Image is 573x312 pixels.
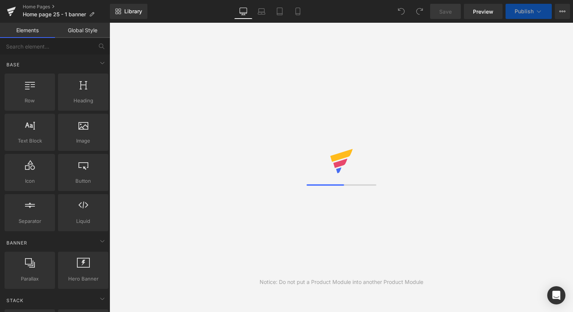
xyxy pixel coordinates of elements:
span: Heading [60,97,106,105]
a: Preview [464,4,503,19]
span: Button [60,177,106,185]
a: Desktop [234,4,252,19]
span: Save [439,8,452,16]
span: Banner [6,239,28,246]
span: Base [6,61,20,68]
span: Liquid [60,217,106,225]
div: Open Intercom Messenger [547,286,565,304]
span: Row [7,97,53,105]
span: Home page 25 - 1 banner [23,11,86,17]
a: Mobile [289,4,307,19]
div: Notice: Do not put a Product Module into another Product Module [260,278,423,286]
span: Parallax [7,275,53,283]
button: Redo [412,4,427,19]
span: Library [124,8,142,15]
span: Stack [6,297,24,304]
span: Hero Banner [60,275,106,283]
span: Separator [7,217,53,225]
a: Laptop [252,4,271,19]
a: Tablet [271,4,289,19]
span: Text Block [7,137,53,145]
button: Undo [394,4,409,19]
span: Preview [473,8,493,16]
a: New Library [110,4,147,19]
span: Image [60,137,106,145]
button: Publish [506,4,552,19]
span: Publish [515,8,534,14]
span: Icon [7,177,53,185]
button: More [555,4,570,19]
a: Global Style [55,23,110,38]
a: Home Pages [23,4,110,10]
